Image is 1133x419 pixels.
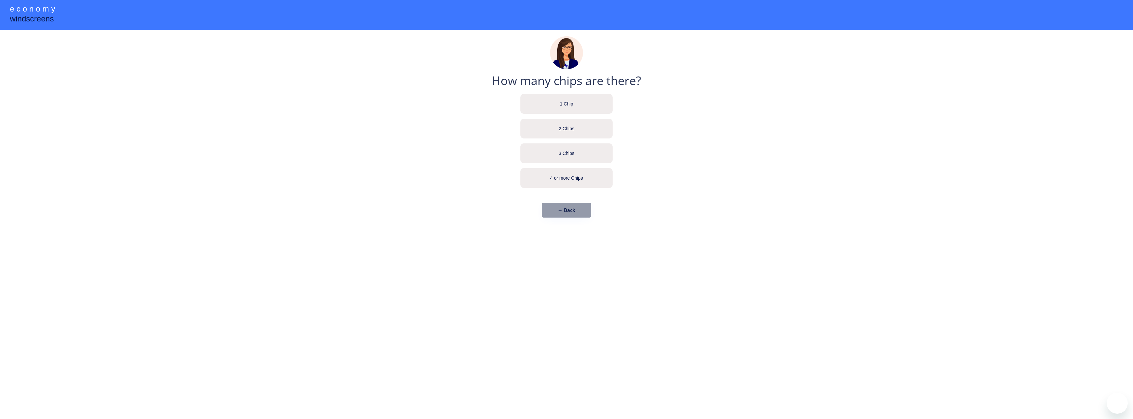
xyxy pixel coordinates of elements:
div: 3 Chips [547,150,586,157]
div: 2 Chips [547,126,586,132]
div: How many chips are there? [492,73,641,89]
iframe: Button to launch messaging window [1107,393,1128,414]
button: ← Back [542,203,591,218]
div: e c o n o m y [10,3,55,16]
img: madeline.png [550,36,583,69]
div: windscreens [10,13,54,26]
div: 1 Chip [547,101,586,107]
div: 4 or more Chips [547,175,586,182]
